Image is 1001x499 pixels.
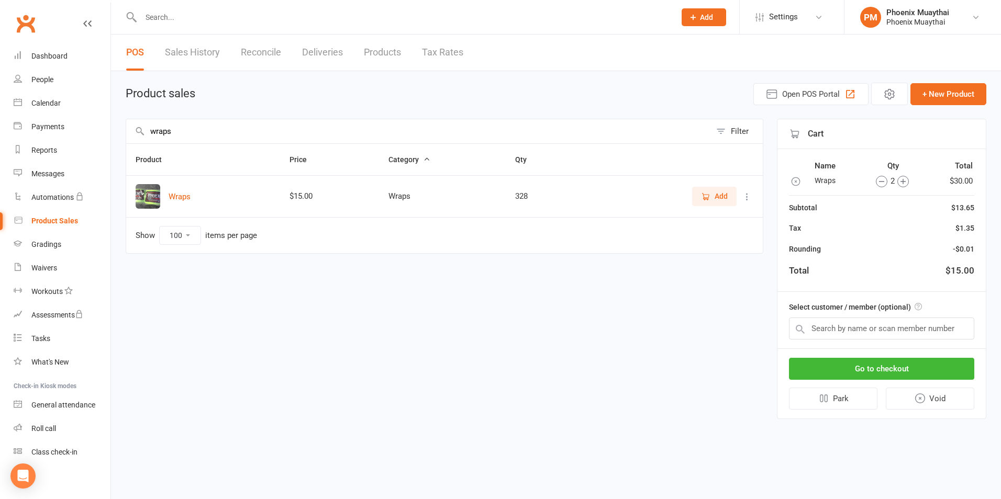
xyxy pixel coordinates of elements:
div: Class check-in [31,448,77,456]
span: Add [700,13,713,21]
a: Assessments [14,303,110,327]
div: Calendar [31,99,61,107]
div: Filter [731,125,749,138]
input: Search... [138,10,668,25]
div: Roll call [31,424,56,433]
div: Tax [789,222,801,234]
div: Dashboard [31,52,68,60]
a: Products [364,35,401,71]
span: Settings [769,5,798,29]
a: Calendar [14,92,110,115]
div: $15.00 [946,264,974,278]
div: 2 [857,175,928,187]
div: PM [860,7,881,28]
a: Roll call [14,417,110,440]
button: Qty [515,153,538,166]
button: Wraps [169,190,191,203]
a: Waivers [14,256,110,280]
div: Show [136,226,257,245]
button: Category [388,153,430,166]
button: Go to checkout [789,358,974,380]
div: Automations [31,193,74,201]
button: Price [290,153,318,166]
a: Payments [14,115,110,139]
div: Wraps [388,192,496,201]
a: Reconcile [241,35,281,71]
a: Messages [14,162,110,186]
button: Open POS Portal [753,83,869,105]
span: Qty [515,155,538,164]
div: Waivers [31,264,57,272]
a: Deliveries [302,35,343,71]
div: $15.00 [290,192,370,201]
a: Sales History [165,35,220,71]
div: Tasks [31,334,50,343]
button: Filter [711,119,763,143]
td: Wraps [814,174,855,188]
div: Assessments [31,311,83,319]
a: Automations [14,186,110,209]
div: Payments [31,122,64,131]
button: + New Product [910,83,986,105]
th: Total [931,159,973,173]
div: Workouts [31,287,63,296]
button: Void [886,388,975,410]
button: Product [136,153,173,166]
div: -$0.01 [953,243,974,255]
button: Add [682,8,726,26]
a: Clubworx [13,10,39,37]
div: Rounding [789,243,821,255]
div: What's New [31,358,69,366]
a: Tasks [14,327,110,350]
div: People [31,75,53,84]
a: Tax Rates [422,35,463,71]
div: Subtotal [789,202,817,213]
span: Add [715,190,728,202]
input: Search by name or scan member number [789,317,974,339]
div: $1.35 [955,222,974,234]
a: Workouts [14,280,110,303]
button: Park [789,388,877,410]
div: Gradings [31,240,61,248]
a: General attendance kiosk mode [14,393,110,417]
h1: Product sales [126,87,195,100]
div: Open Intercom Messenger [10,463,36,489]
div: Product Sales [31,217,78,225]
span: Category [388,155,430,164]
a: Gradings [14,233,110,256]
div: Phoenix Muaythai [886,8,949,17]
a: POS [126,35,144,71]
a: Reports [14,139,110,162]
span: Price [290,155,318,164]
div: Phoenix Muaythai [886,17,949,27]
a: What's New [14,350,110,374]
label: Select customer / member (optional) [789,301,922,313]
input: Search products by name, or scan product code [126,119,711,143]
div: Messages [31,169,64,178]
a: Product Sales [14,209,110,233]
span: Open POS Portal [782,88,840,100]
th: Qty [857,159,930,173]
div: $13.65 [951,202,974,213]
div: Total [789,264,809,278]
div: items per page [205,231,257,240]
span: Product [136,155,173,164]
a: Class kiosk mode [14,440,110,464]
td: $30.00 [931,174,973,188]
a: Dashboard [14,44,110,68]
a: People [14,68,110,92]
div: 328 [515,192,584,201]
div: General attendance [31,401,95,409]
button: Add [692,187,737,206]
th: Name [814,159,855,173]
div: Cart [777,119,986,149]
div: Reports [31,146,57,154]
